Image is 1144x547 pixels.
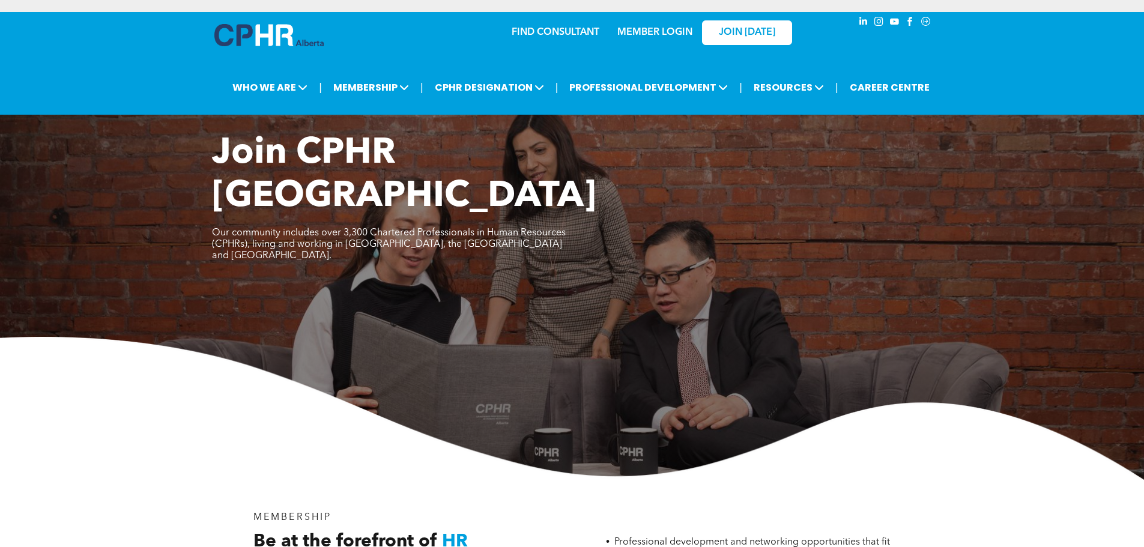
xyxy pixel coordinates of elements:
[431,76,548,98] span: CPHR DESIGNATION
[750,76,828,98] span: RESOURCES
[873,15,886,31] a: instagram
[214,24,324,46] img: A blue and white logo for cp alberta
[212,136,596,215] span: Join CPHR [GEOGRAPHIC_DATA]
[566,76,731,98] span: PROFESSIONAL DEVELOPMENT
[888,15,901,31] a: youtube
[253,513,332,522] span: MEMBERSHIP
[835,75,838,100] li: |
[719,27,775,38] span: JOIN [DATE]
[555,75,558,100] li: |
[229,76,311,98] span: WHO WE ARE
[212,228,566,261] span: Our community includes over 3,300 Chartered Professionals in Human Resources (CPHRs), living and ...
[919,15,933,31] a: Social network
[904,15,917,31] a: facebook
[330,76,413,98] span: MEMBERSHIP
[420,75,423,100] li: |
[617,28,692,37] a: MEMBER LOGIN
[857,15,870,31] a: linkedin
[739,75,742,100] li: |
[512,28,599,37] a: FIND CONSULTANT
[846,76,933,98] a: CAREER CENTRE
[319,75,322,100] li: |
[702,20,792,45] a: JOIN [DATE]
